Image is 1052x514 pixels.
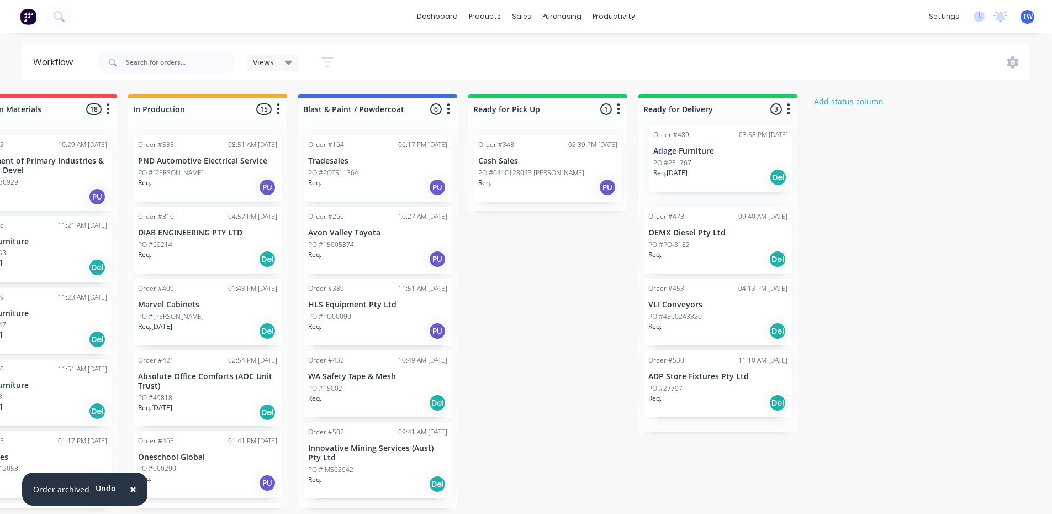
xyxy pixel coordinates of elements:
span: Views [253,56,274,68]
span: 1 [600,103,612,115]
span: 3 [770,103,782,115]
button: Close [119,476,147,502]
span: 6 [430,103,442,115]
a: dashboard [411,8,463,25]
div: sales [506,8,537,25]
span: × [130,481,136,497]
div: productivity [587,8,641,25]
input: Enter column name… [643,103,752,115]
span: 15 [256,103,272,115]
input: Enter column name… [133,103,242,115]
div: Order archived [33,484,89,495]
input: Search for orders... [126,51,235,74]
button: Undo [89,480,122,496]
div: Workflow [33,56,78,69]
div: settings [923,8,965,25]
button: Add status column [808,94,890,109]
span: 18 [86,103,102,115]
img: Factory [20,8,36,25]
div: products [463,8,506,25]
div: purchasing [537,8,587,25]
input: Enter column name… [303,103,412,115]
span: TW [1023,12,1033,22]
input: Enter column name… [473,103,582,115]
